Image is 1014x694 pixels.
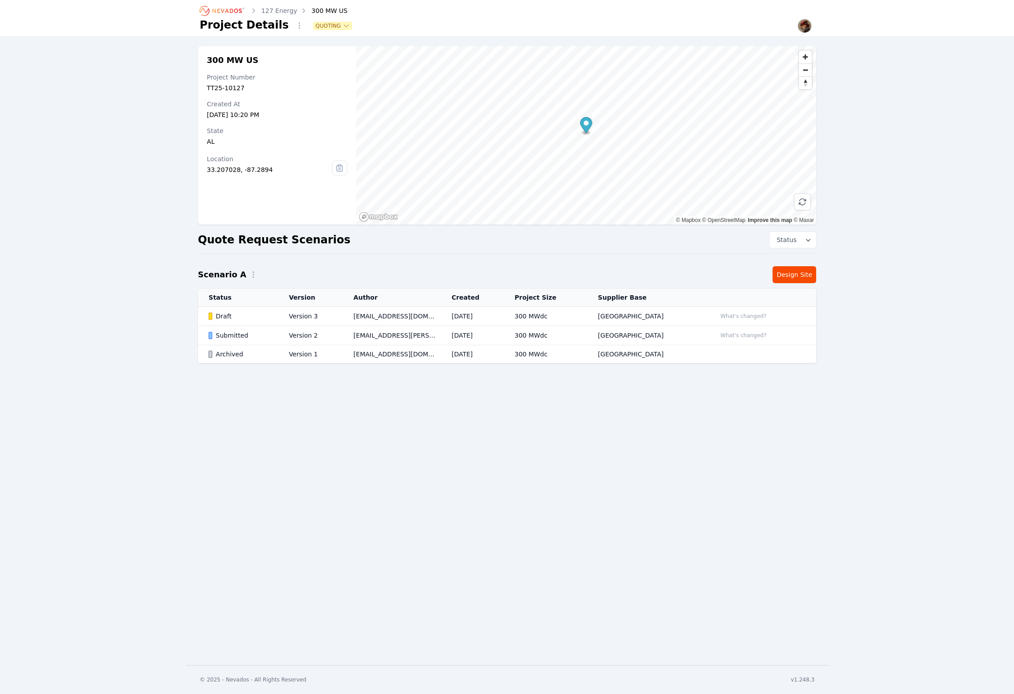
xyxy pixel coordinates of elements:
[587,288,705,307] th: Supplier Base
[791,676,814,683] div: v1.248.3
[799,63,812,76] button: Zoom out
[278,326,343,345] td: Version 2
[587,326,705,345] td: [GEOGRAPHIC_DATA]
[207,55,347,66] h2: 300 MW US
[207,110,347,119] div: [DATE] 10:20 PM
[797,19,812,33] img: eth0.lo@gmail.com
[299,6,348,15] div: 300 MW US
[200,18,289,32] h1: Project Details
[587,307,705,326] td: [GEOGRAPHIC_DATA]
[207,137,347,146] div: AL
[773,235,796,244] span: Status
[748,217,792,223] a: Improve this map
[209,350,274,359] div: Archived
[207,126,347,135] div: State
[717,330,771,340] button: What's changed?
[207,155,332,163] div: Location
[207,100,347,109] div: Created At
[198,345,816,364] tr: ArchivedVersion 1[EMAIL_ADDRESS][DOMAIN_NAME][DATE]300 MWdc[GEOGRAPHIC_DATA]
[441,307,504,326] td: [DATE]
[799,76,812,89] button: Reset bearing to north
[799,64,812,76] span: Zoom out
[504,326,587,345] td: 300 MWdc
[343,345,441,364] td: [EMAIL_ADDRESS][DOMAIN_NAME]
[261,6,297,15] a: 127 Energy
[198,268,246,281] h2: Scenario A
[772,266,816,283] a: Design Site
[356,46,816,225] canvas: Map
[200,676,306,683] div: © 2025 - Nevados - All Rights Reserved
[209,312,274,321] div: Draft
[769,232,816,248] button: Status
[359,212,398,222] a: Mapbox homepage
[343,326,441,345] td: [EMAIL_ADDRESS][PERSON_NAME][DOMAIN_NAME]
[799,50,812,63] button: Zoom in
[278,345,343,364] td: Version 1
[587,345,705,364] td: [GEOGRAPHIC_DATA]
[580,117,592,135] div: Map marker
[207,73,347,82] div: Project Number
[441,326,504,345] td: [DATE]
[504,288,587,307] th: Project Size
[198,288,278,307] th: Status
[207,165,332,174] div: 33.207028, -87.2894
[702,217,746,223] a: OpenStreetMap
[209,331,274,340] div: Submitted
[278,307,343,326] td: Version 3
[504,307,587,326] td: 300 MWdc
[278,288,343,307] th: Version
[799,77,812,89] span: Reset bearing to north
[441,288,504,307] th: Created
[198,307,816,326] tr: DraftVersion 3[EMAIL_ADDRESS][DOMAIN_NAME][DATE]300 MWdc[GEOGRAPHIC_DATA]What's changed?
[793,217,814,223] a: Maxar
[717,311,771,321] button: What's changed?
[198,233,350,247] h2: Quote Request Scenarios
[207,84,347,92] div: TT25-10127
[314,22,352,29] button: Quoting
[441,345,504,364] td: [DATE]
[343,288,441,307] th: Author
[198,326,816,345] tr: SubmittedVersion 2[EMAIL_ADDRESS][PERSON_NAME][DOMAIN_NAME][DATE]300 MWdc[GEOGRAPHIC_DATA]What's ...
[343,307,441,326] td: [EMAIL_ADDRESS][DOMAIN_NAME]
[676,217,700,223] a: Mapbox
[200,4,348,18] nav: Breadcrumb
[504,345,587,364] td: 300 MWdc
